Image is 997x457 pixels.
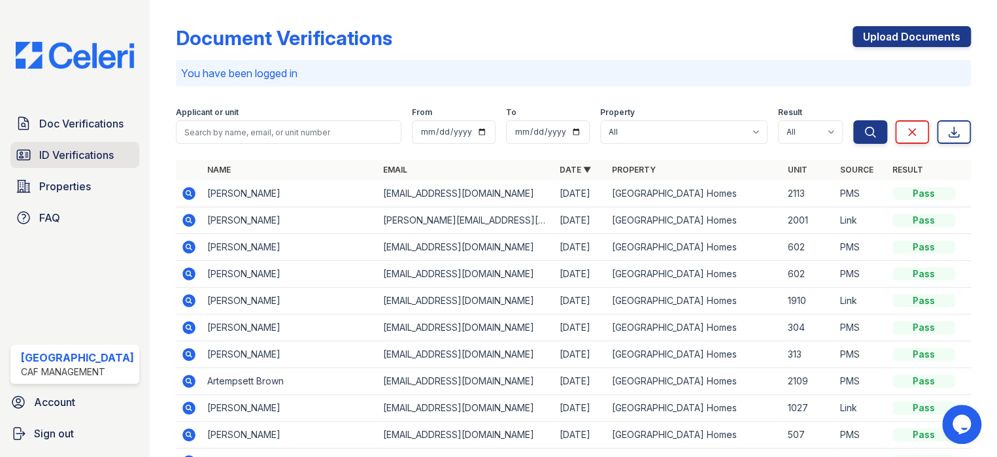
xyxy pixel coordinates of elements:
[783,261,835,288] td: 602
[607,341,783,368] td: [GEOGRAPHIC_DATA] Homes
[378,368,554,395] td: [EMAIL_ADDRESS][DOMAIN_NAME]
[788,165,807,175] a: Unit
[892,401,955,415] div: Pass
[176,26,392,50] div: Document Verifications
[21,365,134,379] div: CAF Management
[612,165,656,175] a: Property
[554,368,607,395] td: [DATE]
[378,234,554,261] td: [EMAIL_ADDRESS][DOMAIN_NAME]
[5,420,144,447] a: Sign out
[840,165,873,175] a: Source
[10,110,139,137] a: Doc Verifications
[607,314,783,341] td: [GEOGRAPHIC_DATA] Homes
[783,314,835,341] td: 304
[892,214,955,227] div: Pass
[39,147,114,163] span: ID Verifications
[835,395,887,422] td: Link
[892,348,955,361] div: Pass
[202,314,378,341] td: [PERSON_NAME]
[202,395,378,422] td: [PERSON_NAME]
[378,395,554,422] td: [EMAIL_ADDRESS][DOMAIN_NAME]
[607,395,783,422] td: [GEOGRAPHIC_DATA] Homes
[378,180,554,207] td: [EMAIL_ADDRESS][DOMAIN_NAME]
[942,405,984,444] iframe: chat widget
[412,107,432,118] label: From
[607,288,783,314] td: [GEOGRAPHIC_DATA] Homes
[835,288,887,314] td: Link
[202,341,378,368] td: [PERSON_NAME]
[21,350,134,365] div: [GEOGRAPHIC_DATA]
[892,321,955,334] div: Pass
[378,341,554,368] td: [EMAIL_ADDRESS][DOMAIN_NAME]
[892,187,955,200] div: Pass
[607,234,783,261] td: [GEOGRAPHIC_DATA] Homes
[835,422,887,449] td: PMS
[554,395,607,422] td: [DATE]
[892,428,955,441] div: Pass
[607,207,783,234] td: [GEOGRAPHIC_DATA] Homes
[835,368,887,395] td: PMS
[5,389,144,415] a: Account
[10,173,139,199] a: Properties
[600,107,635,118] label: Property
[554,422,607,449] td: [DATE]
[607,261,783,288] td: [GEOGRAPHIC_DATA] Homes
[783,368,835,395] td: 2109
[34,426,74,441] span: Sign out
[554,261,607,288] td: [DATE]
[778,107,802,118] label: Result
[892,165,923,175] a: Result
[835,261,887,288] td: PMS
[835,180,887,207] td: PMS
[39,116,124,131] span: Doc Verifications
[892,241,955,254] div: Pass
[835,234,887,261] td: PMS
[607,422,783,449] td: [GEOGRAPHIC_DATA] Homes
[207,165,231,175] a: Name
[554,180,607,207] td: [DATE]
[34,394,75,410] span: Account
[39,178,91,194] span: Properties
[5,42,144,69] img: CE_Logo_Blue-a8612792a0a2168367f1c8372b55b34899dd931a85d93a1a3d3e32e68fde9ad4.png
[783,207,835,234] td: 2001
[39,210,60,226] span: FAQ
[607,368,783,395] td: [GEOGRAPHIC_DATA] Homes
[10,205,139,231] a: FAQ
[176,107,239,118] label: Applicant or unit
[202,368,378,395] td: Artempsett Brown
[378,314,554,341] td: [EMAIL_ADDRESS][DOMAIN_NAME]
[554,288,607,314] td: [DATE]
[554,341,607,368] td: [DATE]
[176,120,401,144] input: Search by name, email, or unit number
[378,261,554,288] td: [EMAIL_ADDRESS][DOMAIN_NAME]
[10,142,139,168] a: ID Verifications
[783,422,835,449] td: 507
[892,294,955,307] div: Pass
[607,180,783,207] td: [GEOGRAPHIC_DATA] Homes
[202,261,378,288] td: [PERSON_NAME]
[378,288,554,314] td: [EMAIL_ADDRESS][DOMAIN_NAME]
[835,314,887,341] td: PMS
[835,207,887,234] td: Link
[783,288,835,314] td: 1910
[202,422,378,449] td: [PERSON_NAME]
[853,26,971,47] a: Upload Documents
[560,165,591,175] a: Date ▼
[835,341,887,368] td: PMS
[892,267,955,280] div: Pass
[892,375,955,388] div: Pass
[378,422,554,449] td: [EMAIL_ADDRESS][DOMAIN_NAME]
[783,180,835,207] td: 2113
[506,107,516,118] label: To
[202,207,378,234] td: [PERSON_NAME]
[181,65,966,81] p: You have been logged in
[783,395,835,422] td: 1027
[202,288,378,314] td: [PERSON_NAME]
[783,341,835,368] td: 313
[554,314,607,341] td: [DATE]
[783,234,835,261] td: 602
[202,234,378,261] td: [PERSON_NAME]
[202,180,378,207] td: [PERSON_NAME]
[554,234,607,261] td: [DATE]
